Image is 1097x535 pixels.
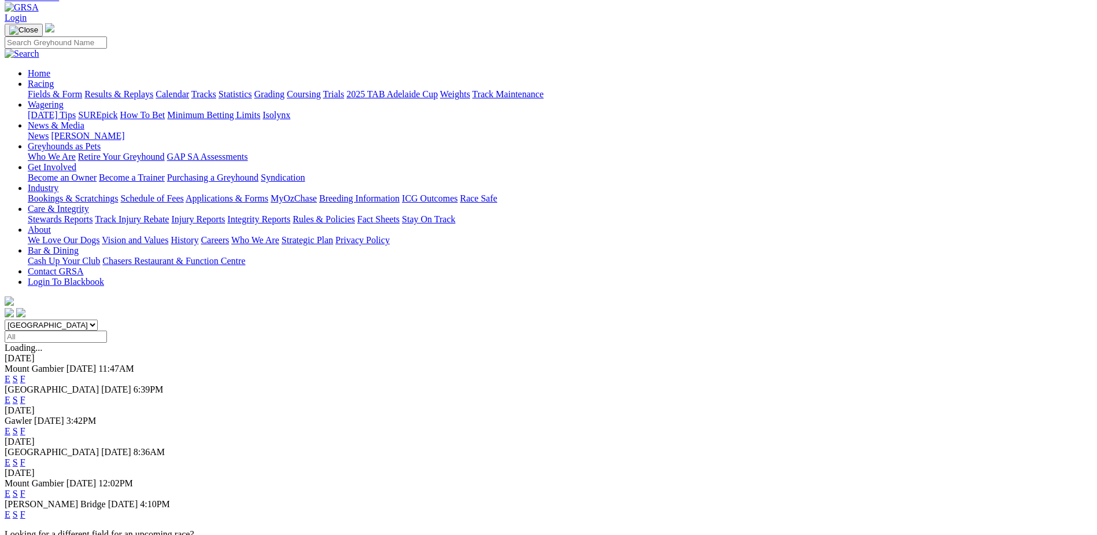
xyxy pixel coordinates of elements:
[231,235,279,245] a: Who We Are
[5,499,106,509] span: [PERSON_NAME] Bridge
[167,110,260,120] a: Minimum Betting Limits
[191,89,216,99] a: Tracks
[20,489,25,499] a: F
[323,89,344,99] a: Trials
[254,89,285,99] a: Grading
[28,183,58,193] a: Industry
[167,152,248,162] a: GAP SA Assessments
[28,245,79,255] a: Bar & Dining
[101,384,131,394] span: [DATE]
[28,193,1092,204] div: Industry
[28,131,49,141] a: News
[5,405,1092,416] div: [DATE]
[287,89,321,99] a: Coursing
[20,395,25,405] a: F
[472,89,544,99] a: Track Maintenance
[28,235,99,245] a: We Love Our Dogs
[346,89,438,99] a: 2025 TAB Adelaide Cup
[5,49,39,59] img: Search
[261,173,305,182] a: Syndication
[5,24,43,36] button: Toggle navigation
[227,214,290,224] a: Integrity Reports
[84,89,153,99] a: Results & Replays
[20,426,25,436] a: F
[98,364,134,373] span: 11:47AM
[28,193,118,203] a: Bookings & Scratchings
[28,256,100,266] a: Cash Up Your Club
[5,13,27,23] a: Login
[28,79,54,89] a: Racing
[186,193,268,203] a: Applications & Forms
[5,353,1092,364] div: [DATE]
[28,173,97,182] a: Become an Owner
[5,457,10,467] a: E
[171,214,225,224] a: Injury Reports
[28,89,82,99] a: Fields & Form
[134,447,165,457] span: 8:36AM
[5,510,10,519] a: E
[402,214,455,224] a: Stay On Track
[201,235,229,245] a: Careers
[13,395,18,405] a: S
[13,374,18,384] a: S
[67,364,97,373] span: [DATE]
[5,384,99,394] span: [GEOGRAPHIC_DATA]
[5,426,10,436] a: E
[20,374,25,384] a: F
[5,374,10,384] a: E
[13,426,18,436] a: S
[98,478,133,488] span: 12:02PM
[45,23,54,32] img: logo-grsa-white.png
[5,395,10,405] a: E
[13,457,18,467] a: S
[28,100,64,109] a: Wagering
[28,152,76,162] a: Who We Are
[319,193,400,203] a: Breeding Information
[28,225,51,234] a: About
[263,110,290,120] a: Isolynx
[293,214,355,224] a: Rules & Policies
[78,152,165,162] a: Retire Your Greyhound
[134,384,164,394] span: 6:39PM
[5,468,1092,478] div: [DATE]
[28,277,104,287] a: Login To Blackbook
[28,89,1092,100] div: Racing
[5,36,107,49] input: Search
[28,256,1092,266] div: Bar & Dining
[28,68,50,78] a: Home
[28,141,101,151] a: Greyhounds as Pets
[51,131,124,141] a: [PERSON_NAME]
[5,447,99,457] span: [GEOGRAPHIC_DATA]
[28,266,83,276] a: Contact GRSA
[20,457,25,467] a: F
[99,173,165,182] a: Become a Trainer
[167,173,258,182] a: Purchasing a Greyhound
[28,110,1092,120] div: Wagering
[28,173,1092,183] div: Get Involved
[335,235,390,245] a: Privacy Policy
[28,204,89,214] a: Care & Integrity
[28,214,93,224] a: Stewards Reports
[28,152,1092,162] div: Greyhounds as Pets
[120,193,183,203] a: Schedule of Fees
[282,235,333,245] a: Strategic Plan
[140,499,170,509] span: 4:10PM
[20,510,25,519] a: F
[67,416,97,426] span: 3:42PM
[271,193,317,203] a: MyOzChase
[108,499,138,509] span: [DATE]
[171,235,198,245] a: History
[357,214,400,224] a: Fact Sheets
[13,510,18,519] a: S
[28,214,1092,225] div: Care & Integrity
[402,193,457,203] a: ICG Outcomes
[28,162,76,172] a: Get Involved
[5,416,32,426] span: Gawler
[13,489,18,499] a: S
[5,364,64,373] span: Mount Gambier
[102,235,168,245] a: Vision and Values
[5,489,10,499] a: E
[5,331,107,343] input: Select date
[34,416,64,426] span: [DATE]
[16,308,25,317] img: twitter.svg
